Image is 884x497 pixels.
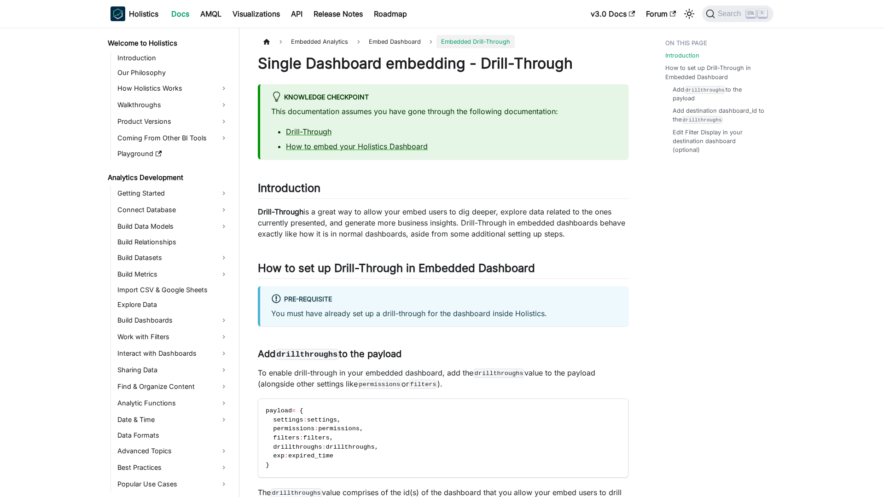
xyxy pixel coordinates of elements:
a: Build Dashboards [115,313,231,328]
a: Explore Data [115,298,231,311]
span: Embedded Drill-Through [436,35,515,48]
a: Data Formats [115,429,231,442]
span: = [292,407,296,414]
h2: How to set up Drill-Through in Embedded Dashboard [258,261,628,279]
div: Knowledge Checkpoint [271,92,617,104]
nav: Docs sidebar [101,28,239,497]
a: Welcome to Holistics [105,37,231,50]
span: { [299,407,303,414]
a: Adddrillthroughsto the payload [673,85,764,103]
a: How Holistics Works [115,81,231,96]
h3: Add to the payload [258,348,628,360]
span: , [337,416,341,423]
a: Find & Organize Content [115,379,231,394]
a: Visualizations [227,6,285,21]
a: Docs [166,6,195,21]
a: Introduction [665,51,699,60]
a: Connect Database [115,202,231,217]
span: : [303,416,307,423]
span: payload [266,407,292,414]
span: filters [303,434,330,441]
a: v3.0 Docs [585,6,640,21]
a: Home page [258,35,275,48]
a: Drill-Through [286,127,331,136]
a: Best Practices [115,460,231,475]
a: Work with Filters [115,329,231,344]
a: Getting Started [115,186,231,201]
span: settings [273,416,303,423]
span: Embedded Analytics [286,35,353,48]
a: Edit Filter Display in your destination dashboard (optional) [673,128,764,155]
span: , [375,444,378,451]
kbd: K [758,9,767,17]
h1: Single Dashboard embedding - Drill-Through [258,54,628,73]
span: settings [307,416,337,423]
a: Build Datasets [115,250,231,265]
a: Analytics Development [105,171,231,184]
a: Walkthroughs [115,98,231,112]
p: To enable drill-through in your embedded dashboard, add the value to the payload (alongside other... [258,367,628,389]
nav: Breadcrumbs [258,35,628,48]
span: Embed Dashboard [369,38,421,45]
a: Product Versions [115,114,231,129]
code: drillthroughs [684,86,726,94]
a: Popular Use Cases [115,477,231,491]
p: You must have already set up a drill-through for the dashboard inside Holistics. [271,308,617,319]
a: Date & Time [115,412,231,427]
span: : [285,452,288,459]
a: Our Philosophy [115,66,231,79]
code: drillthroughs [681,116,723,124]
span: permissions [318,425,360,432]
a: HolisticsHolistics [110,6,158,21]
strong: Drill-Through [258,207,303,216]
a: Sharing Data [115,363,231,377]
code: drillthroughs [473,369,524,378]
code: drillthroughs [275,349,339,360]
span: filters [273,434,299,441]
span: exp [273,452,284,459]
span: : [314,425,318,432]
a: Introduction [115,52,231,64]
a: API [285,6,308,21]
a: Add destination dashboard_id to thedrillthroughs [673,106,764,124]
a: Coming From Other BI Tools [115,131,231,145]
a: AMQL [195,6,227,21]
p: This documentation assumes you have gone through the following documentation: [271,106,617,117]
span: : [299,434,303,441]
a: How to embed your Holistics Dashboard [286,142,428,151]
a: Build Data Models [115,219,231,234]
a: Forum [640,6,681,21]
a: How to set up Drill-Through in Embedded Dashboard [665,64,768,81]
a: Playground [115,147,231,160]
a: Build Metrics [115,267,231,282]
span: , [330,434,333,441]
code: filters [409,380,437,389]
a: Embed Dashboard [364,35,425,48]
span: drillthroughs [273,444,322,451]
span: permissions [273,425,314,432]
p: is a great way to allow your embed users to dig deeper, explore data related to the ones currentl... [258,206,628,239]
button: Search (Ctrl+K) [702,6,773,22]
code: permissions [358,380,401,389]
span: , [360,425,363,432]
b: Holistics [129,8,158,19]
a: Import CSV & Google Sheets [115,283,231,296]
a: Interact with Dashboards [115,346,231,361]
a: Build Relationships [115,236,231,248]
span: Search [715,10,747,18]
a: Advanced Topics [115,444,231,458]
span: expired_time [288,452,333,459]
strong: Pre-requisite [284,295,332,303]
a: Release Notes [308,6,368,21]
a: Roadmap [368,6,413,21]
img: Holistics [110,6,125,21]
span: : [322,444,326,451]
span: drillthroughs [326,444,375,451]
span: } [266,462,269,468]
button: Switch between dark and light mode (currently light mode) [682,6,697,21]
a: Analytic Functions [115,396,231,410]
h2: Introduction [258,181,628,199]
